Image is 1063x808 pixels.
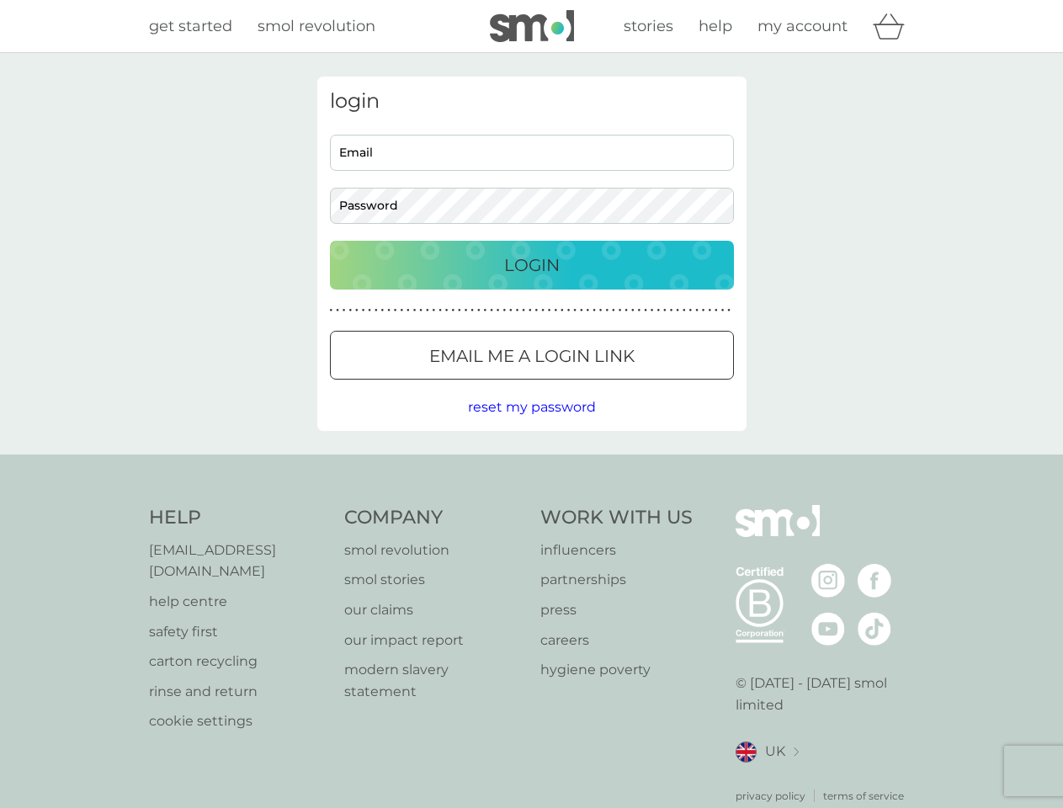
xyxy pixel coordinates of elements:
[344,505,524,531] h4: Company
[368,306,371,315] p: ●
[715,306,718,315] p: ●
[721,306,725,315] p: ●
[811,564,845,598] img: visit the smol Instagram page
[451,306,454,315] p: ●
[593,306,596,315] p: ●
[429,343,635,369] p: Email me a login link
[858,564,891,598] img: visit the smol Facebook page
[149,651,328,672] a: carton recycling
[794,747,799,757] img: select a new location
[541,306,545,315] p: ●
[573,306,577,315] p: ●
[149,591,328,613] a: help centre
[484,306,487,315] p: ●
[612,306,615,315] p: ●
[689,306,693,315] p: ●
[727,306,731,315] p: ●
[343,306,346,315] p: ●
[811,612,845,646] img: visit the smol Youtube page
[490,306,493,315] p: ●
[502,306,506,315] p: ●
[149,710,328,732] p: cookie settings
[522,306,525,315] p: ●
[468,396,596,418] button: reset my password
[529,306,532,315] p: ●
[858,612,891,646] img: visit the smol Tiktok page
[561,306,564,315] p: ●
[736,742,757,763] img: UK flag
[407,306,410,315] p: ●
[330,241,734,290] button: Login
[344,630,524,651] a: our impact report
[468,399,596,415] span: reset my password
[540,630,693,651] a: careers
[651,306,654,315] p: ●
[540,540,693,561] a: influencers
[757,14,848,39] a: my account
[344,599,524,621] a: our claims
[676,306,679,315] p: ●
[433,306,436,315] p: ●
[554,306,557,315] p: ●
[419,306,423,315] p: ●
[702,306,705,315] p: ●
[344,540,524,561] a: smol revolution
[736,672,915,715] p: © [DATE] - [DATE] smol limited
[873,9,915,43] div: basket
[509,306,513,315] p: ●
[344,569,524,591] p: smol stories
[587,306,590,315] p: ●
[336,306,339,315] p: ●
[149,540,328,582] a: [EMAIL_ADDRESS][DOMAIN_NAME]
[695,306,699,315] p: ●
[624,14,673,39] a: stories
[656,306,660,315] p: ●
[258,14,375,39] a: smol revolution
[497,306,500,315] p: ●
[465,306,468,315] p: ●
[580,306,583,315] p: ●
[663,306,667,315] p: ●
[736,505,820,562] img: smol
[624,17,673,35] span: stories
[823,788,904,804] a: terms of service
[540,505,693,531] h4: Work With Us
[477,306,481,315] p: ●
[258,17,375,35] span: smol revolution
[426,306,429,315] p: ●
[149,17,232,35] span: get started
[535,306,539,315] p: ●
[765,741,785,763] span: UK
[736,788,805,804] a: privacy policy
[625,306,628,315] p: ●
[631,306,635,315] p: ●
[757,17,848,35] span: my account
[548,306,551,315] p: ●
[149,621,328,643] a: safety first
[149,14,232,39] a: get started
[149,681,328,703] p: rinse and return
[540,599,693,621] a: press
[540,659,693,681] a: hygiene poverty
[458,306,461,315] p: ●
[470,306,474,315] p: ●
[375,306,378,315] p: ●
[445,306,449,315] p: ●
[330,306,333,315] p: ●
[540,569,693,591] a: partnerships
[699,17,732,35] span: help
[438,306,442,315] p: ●
[644,306,647,315] p: ●
[381,306,385,315] p: ●
[355,306,359,315] p: ●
